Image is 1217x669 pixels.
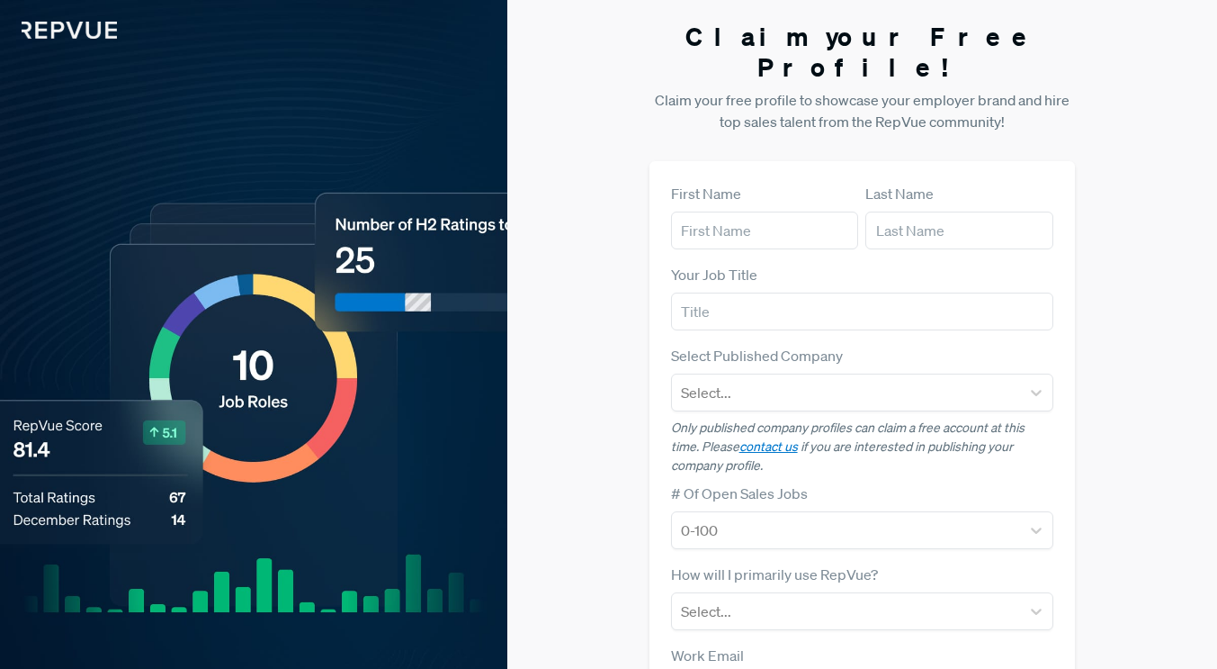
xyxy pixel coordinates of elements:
label: How will I primarily use RepVue? [671,564,878,585]
label: Select Published Company [671,345,843,366]
input: First Name [671,212,859,249]
label: # Of Open Sales Jobs [671,483,808,504]
p: Claim your free profile to showcase your employer brand and hire top sales talent from the RepVue... [649,89,1076,132]
input: Last Name [865,212,1053,249]
label: Your Job Title [671,264,757,285]
label: First Name [671,183,741,204]
label: Work Email [671,645,744,666]
p: Only published company profiles can claim a free account at this time. Please if you are interest... [671,419,1054,475]
label: Last Name [865,183,934,204]
input: Title [671,293,1054,330]
a: contact us [739,438,798,455]
h3: Claim your Free Profile! [649,22,1076,82]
